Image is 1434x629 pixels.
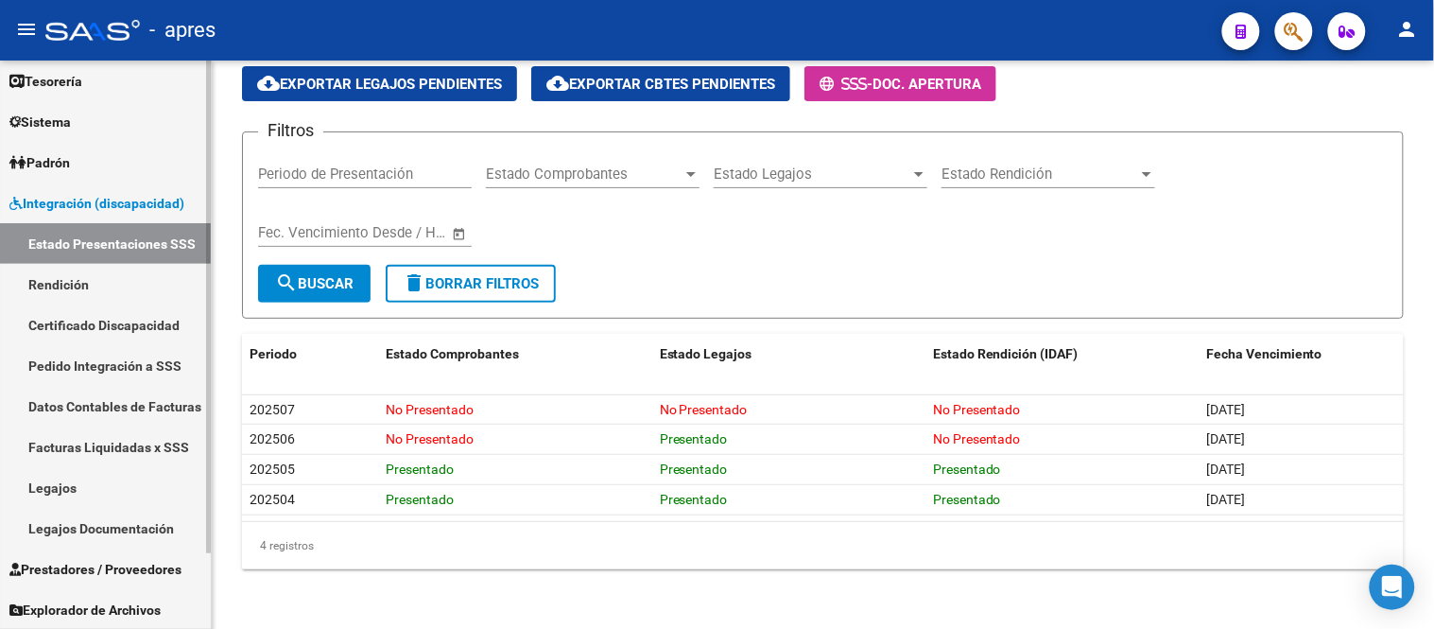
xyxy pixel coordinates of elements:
span: 202504 [250,492,295,507]
span: Padrón [9,152,70,173]
span: Presentado [660,462,728,477]
datatable-header-cell: Estado Legajos [652,334,925,375]
span: Fecha Vencimiento [1206,346,1322,361]
span: Sistema [9,112,71,132]
button: Exportar Legajos Pendientes [242,66,517,101]
span: Estado Legajos [660,346,752,361]
h3: Filtros [258,117,323,144]
span: Explorador de Archivos [9,600,161,620]
button: Exportar Cbtes Pendientes [531,66,790,101]
mat-icon: cloud_download [546,72,569,95]
div: Open Intercom Messenger [1370,565,1415,610]
input: Fecha inicio [258,224,335,241]
span: Tesorería [9,71,82,92]
input: Fecha fin [352,224,443,241]
span: 202505 [250,462,295,477]
span: 202507 [250,402,295,417]
button: -Doc. Apertura [804,66,996,101]
span: Periodo [250,346,297,361]
span: Buscar [275,275,354,292]
span: Presentado [933,492,1001,507]
div: 4 registros [242,522,1404,569]
span: [DATE] [1206,462,1245,477]
span: No Presentado [933,402,1021,417]
span: Presentado [387,462,455,477]
datatable-header-cell: Estado Comprobantes [379,334,652,375]
span: Presentado [660,431,728,446]
span: No Presentado [933,431,1021,446]
span: Presentado [933,462,1001,477]
span: Estado Legajos [714,166,910,183]
datatable-header-cell: Fecha Vencimiento [1199,334,1404,375]
span: Borrar Filtros [403,275,539,292]
span: Estado Rendición (IDAF) [933,346,1079,361]
button: Open calendar [449,223,471,245]
span: [DATE] [1206,431,1245,446]
span: - apres [149,9,216,51]
span: 202506 [250,431,295,446]
span: Estado Comprobantes [486,166,682,183]
span: Exportar Cbtes Pendientes [546,76,775,93]
mat-icon: person [1396,18,1419,41]
button: Buscar [258,265,371,303]
mat-icon: menu [15,18,38,41]
span: Presentado [660,492,728,507]
mat-icon: cloud_download [257,72,280,95]
span: No Presentado [387,402,475,417]
span: Integración (discapacidad) [9,193,184,214]
span: [DATE] [1206,492,1245,507]
mat-icon: delete [403,271,425,294]
span: No Presentado [660,402,748,417]
span: Presentado [387,492,455,507]
button: Borrar Filtros [386,265,556,303]
span: [DATE] [1206,402,1245,417]
span: Estado Comprobantes [387,346,520,361]
span: - [820,76,872,93]
span: Doc. Apertura [872,76,981,93]
span: Prestadores / Proveedores [9,559,181,580]
datatable-header-cell: Periodo [242,334,379,375]
span: Estado Rendición [942,166,1138,183]
span: No Presentado [387,431,475,446]
datatable-header-cell: Estado Rendición (IDAF) [925,334,1199,375]
span: Exportar Legajos Pendientes [257,76,502,93]
mat-icon: search [275,271,298,294]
